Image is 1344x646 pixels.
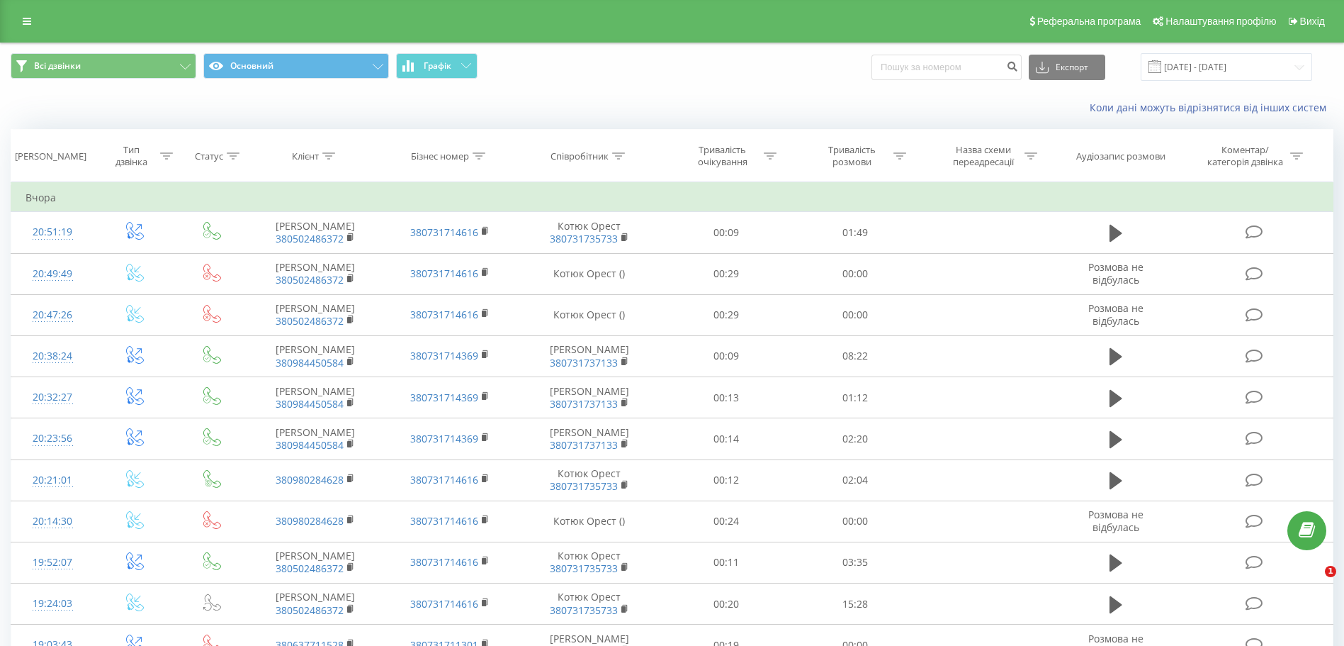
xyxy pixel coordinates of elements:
[26,260,79,288] div: 20:49:49
[814,144,890,168] div: Тривалість розмови
[249,294,383,335] td: [PERSON_NAME]
[410,267,478,280] a: 380731714616
[276,473,344,486] a: 380980284628
[662,542,791,583] td: 00:11
[276,273,344,286] a: 380502486372
[276,397,344,411] a: 380984450584
[276,562,344,575] a: 380502486372
[1204,144,1287,168] div: Коментар/категорія дзвінка
[662,335,791,377] td: 00:09
[662,418,791,460] td: 00:14
[424,61,451,71] span: Графік
[249,253,383,294] td: [PERSON_NAME]
[410,432,478,445] a: 380731714369
[15,150,86,162] div: [PERSON_NAME]
[791,335,920,377] td: 08:22
[26,384,79,411] div: 20:32:27
[550,479,618,493] a: 380731735733
[791,501,920,542] td: 00:00
[410,391,478,404] a: 380731714369
[517,335,662,377] td: [PERSON_NAME]
[662,501,791,542] td: 00:24
[517,294,662,335] td: Котюк Орест ()
[662,253,791,294] td: 00:29
[550,356,618,369] a: 380731737133
[791,377,920,418] td: 01:12
[249,418,383,460] td: [PERSON_NAME]
[1165,16,1276,27] span: Налаштування профілю
[662,212,791,253] td: 00:09
[662,294,791,335] td: 00:29
[791,460,920,501] td: 02:04
[1090,101,1333,114] a: Коли дані можуть відрізнятися вiд інших систем
[11,53,196,79] button: Всі дзвінки
[34,60,81,72] span: Всі дзвінки
[517,584,662,625] td: Котюк Орест
[517,377,662,418] td: [PERSON_NAME]
[26,343,79,370] div: 20:38:24
[684,144,760,168] div: Тривалість очікування
[791,418,920,460] td: 02:20
[249,377,383,418] td: [PERSON_NAME]
[662,584,791,625] td: 00:20
[410,555,478,569] a: 380731714616
[791,294,920,335] td: 00:00
[26,549,79,577] div: 19:52:07
[292,150,319,162] div: Клієнт
[26,508,79,535] div: 20:14:30
[411,150,469,162] div: Бізнес номер
[26,467,79,494] div: 20:21:01
[517,212,662,253] td: Котюк Орест
[1088,260,1143,286] span: Розмова не відбулась
[1088,508,1143,534] span: Розмова не відбулась
[550,150,609,162] div: Співробітник
[276,514,344,528] a: 380980284628
[203,53,389,79] button: Основний
[26,590,79,618] div: 19:24:03
[517,542,662,583] td: Котюк Орест
[276,314,344,328] a: 380502486372
[791,584,920,625] td: 15:28
[276,232,344,245] a: 380502486372
[871,55,1022,80] input: Пошук за номером
[249,542,383,583] td: [PERSON_NAME]
[517,460,662,501] td: Котюк Орест
[1029,55,1105,80] button: Експорт
[26,425,79,452] div: 20:23:56
[945,144,1021,168] div: Назва схеми переадресації
[550,562,618,575] a: 380731735733
[106,144,157,168] div: Тип дзвінка
[26,218,79,246] div: 20:51:19
[1296,566,1330,600] iframe: Intercom live chat
[195,150,223,162] div: Статус
[276,603,344,617] a: 380502486372
[410,308,478,321] a: 380731714616
[410,349,478,362] a: 380731714369
[517,501,662,542] td: Котюк Орест ()
[1300,16,1325,27] span: Вихід
[1037,16,1141,27] span: Реферальна програма
[662,377,791,418] td: 00:13
[26,301,79,329] div: 20:47:26
[791,253,920,294] td: 00:00
[550,603,618,617] a: 380731735733
[249,212,383,253] td: [PERSON_NAME]
[249,335,383,377] td: [PERSON_NAME]
[276,438,344,452] a: 380984450584
[791,212,920,253] td: 01:49
[396,53,478,79] button: Графік
[410,514,478,528] a: 380731714616
[550,232,618,245] a: 380731735733
[550,397,618,411] a: 380731737133
[249,584,383,625] td: [PERSON_NAME]
[662,460,791,501] td: 00:12
[791,542,920,583] td: 03:35
[517,418,662,460] td: [PERSON_NAME]
[11,184,1333,212] td: Вчора
[517,253,662,294] td: Котюк Орест ()
[410,225,478,239] a: 380731714616
[1076,150,1165,162] div: Аудіозапис розмови
[410,473,478,486] a: 380731714616
[550,438,618,452] a: 380731737133
[410,597,478,611] a: 380731714616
